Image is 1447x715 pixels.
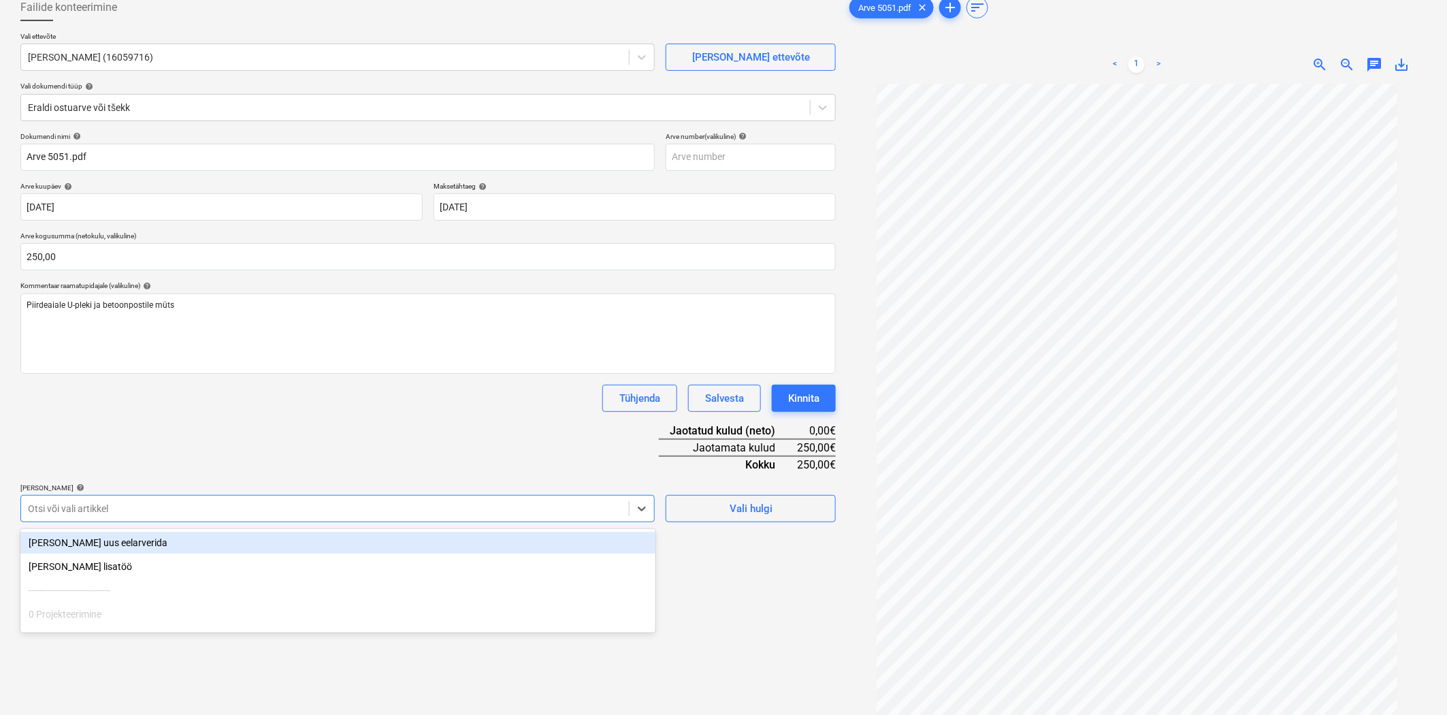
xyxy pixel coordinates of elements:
[1379,650,1447,715] iframe: Chat Widget
[82,82,93,91] span: help
[772,385,836,412] button: Kinnita
[20,281,836,290] div: Kommentaar raamatupidajale (valikuline)
[1394,57,1410,73] span: save_alt
[70,132,81,140] span: help
[20,483,655,492] div: [PERSON_NAME]
[1128,57,1145,73] a: Page 1 is your current page
[850,3,920,13] span: Arve 5051.pdf
[602,385,677,412] button: Tühjenda
[1107,57,1123,73] a: Previous page
[692,48,810,66] div: [PERSON_NAME] ettevõte
[61,182,72,191] span: help
[27,300,174,310] span: Piirdeaiale U-pleki ja betoonpostile müts
[20,182,423,191] div: Arve kuupäev
[20,144,655,171] input: Dokumendi nimi
[20,532,655,554] div: [PERSON_NAME] uus eelarverida
[20,627,655,649] div: -- EK PP lisatööd ([PERSON_NAME], [PERSON_NAME], Rõdu)
[434,182,836,191] div: Maksetähtaeg
[659,423,797,439] div: Jaotatud kulud (neto)
[666,44,836,71] button: [PERSON_NAME] ettevõte
[20,193,423,221] input: Arve kuupäeva pole määratud.
[20,556,655,577] div: Lisa uus lisatöö
[20,556,655,577] div: [PERSON_NAME] lisatöö
[730,500,773,518] div: Vali hulgi
[20,82,836,91] div: Vali dokumendi tüüp
[659,439,797,456] div: Jaotamata kulud
[434,193,836,221] input: Tähtaega pole määratud
[20,579,655,601] div: ------------------------------
[1150,57,1167,73] a: Next page
[476,182,487,191] span: help
[20,132,655,141] div: Dokumendi nimi
[797,439,836,456] div: 250,00€
[20,243,836,270] input: Arve kogusumma (netokulu, valikuline)
[1312,57,1329,73] span: zoom_in
[1367,57,1383,73] span: chat
[20,603,655,625] div: 0 Projekteerimine
[797,423,836,439] div: 0,00€
[140,282,151,290] span: help
[736,132,747,140] span: help
[666,132,836,141] div: Arve number (valikuline)
[659,456,797,473] div: Kokku
[1339,57,1356,73] span: zoom_out
[788,390,819,407] div: Kinnita
[688,385,761,412] button: Salvesta
[797,456,836,473] div: 250,00€
[20,532,655,554] div: Lisa uus eelarverida
[20,232,836,243] p: Arve kogusumma (netokulu, valikuline)
[666,144,836,171] input: Arve number
[666,495,836,522] button: Vali hulgi
[74,483,84,492] span: help
[705,390,744,407] div: Salvesta
[20,627,655,649] div: -- EK PP lisatööd (RB trepp, Vahelagi, Rõdu)
[20,32,655,44] p: Vali ettevõte
[619,390,660,407] div: Tühjenda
